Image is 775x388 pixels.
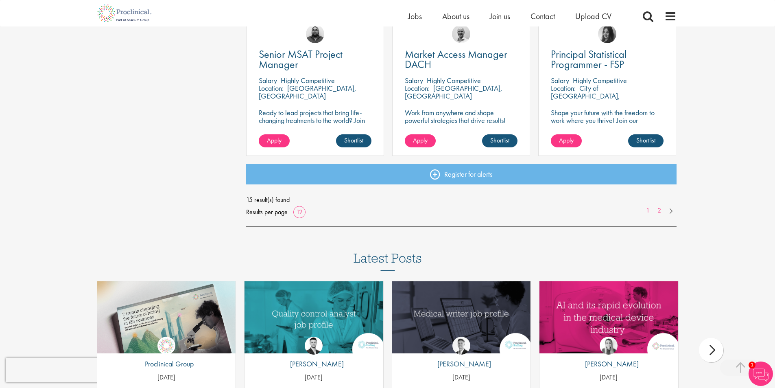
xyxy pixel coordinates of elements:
[392,281,531,353] a: Link to a post
[305,337,323,355] img: Joshua Godden
[405,76,423,85] span: Salary
[628,134,664,147] a: Shortlist
[336,134,371,147] a: Shortlist
[749,362,773,386] img: Chatbot
[284,359,344,369] p: [PERSON_NAME]
[551,134,582,147] a: Apply
[405,47,507,71] span: Market Access Manager DACH
[281,76,335,85] p: Highly Competitive
[259,83,356,101] p: [GEOGRAPHIC_DATA], [GEOGRAPHIC_DATA]
[699,338,723,362] div: next
[551,47,627,71] span: Principal Statistical Programmer - FSP
[267,136,282,145] span: Apply
[442,11,469,22] a: About us
[749,362,755,368] span: 1
[539,373,678,382] p: [DATE]
[431,359,491,369] p: [PERSON_NAME]
[259,76,277,85] span: Salary
[559,136,574,145] span: Apply
[97,373,236,382] p: [DATE]
[539,281,678,353] img: AI and Its Impact on the Medical Device Industry | Proclinical
[259,47,343,71] span: Senior MSAT Project Manager
[575,11,611,22] a: Upload CV
[551,83,576,93] span: Location:
[427,76,481,85] p: Highly Competitive
[392,281,531,353] img: Medical writer job profile
[245,373,383,382] p: [DATE]
[259,134,290,147] a: Apply
[642,206,654,215] a: 1
[579,359,639,369] p: [PERSON_NAME]
[97,281,236,360] img: Proclinical: Life sciences hiring trends report 2025
[452,25,470,43] img: Jake Robinson
[259,83,284,93] span: Location:
[598,25,616,43] img: Heidi Hennigan
[408,11,422,22] a: Jobs
[139,337,194,373] a: Proclinical Group Proclinical Group
[306,25,324,43] img: Ashley Bennett
[405,49,517,70] a: Market Access Manager DACH
[431,337,491,373] a: George Watson [PERSON_NAME]
[653,206,665,215] a: 2
[600,337,618,355] img: Hannah Burke
[354,251,422,271] h3: Latest Posts
[405,83,502,101] p: [GEOGRAPHIC_DATA], [GEOGRAPHIC_DATA]
[259,109,371,147] p: Ready to lead projects that bring life-changing treatments to the world? Join our client at the f...
[551,83,620,108] p: City of [GEOGRAPHIC_DATA], [GEOGRAPHIC_DATA]
[573,76,627,85] p: Highly Competitive
[551,49,664,70] a: Principal Statistical Programmer - FSP
[579,337,639,373] a: Hannah Burke [PERSON_NAME]
[245,281,383,353] img: quality control analyst job profile
[246,164,677,184] a: Register for alerts
[284,337,344,373] a: Joshua Godden [PERSON_NAME]
[6,358,110,382] iframe: reCAPTCHA
[482,134,517,147] a: Shortlist
[405,109,517,140] p: Work from anywhere and shape powerful strategies that drive results! Enjoy the freedom of remote ...
[246,194,677,206] span: 15 result(s) found
[405,83,430,93] span: Location:
[551,76,569,85] span: Salary
[157,337,175,355] img: Proclinical Group
[259,49,371,70] a: Senior MSAT Project Manager
[490,11,510,22] a: Join us
[452,337,470,355] img: George Watson
[139,359,194,369] p: Proclinical Group
[413,136,428,145] span: Apply
[97,281,236,353] a: Link to a post
[392,373,531,382] p: [DATE]
[530,11,555,22] a: Contact
[246,206,288,218] span: Results per page
[405,134,436,147] a: Apply
[551,109,664,140] p: Shape your future with the freedom to work where you thrive! Join our pharmaceutical client with ...
[245,281,383,353] a: Link to a post
[539,281,678,353] a: Link to a post
[293,208,306,216] a: 12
